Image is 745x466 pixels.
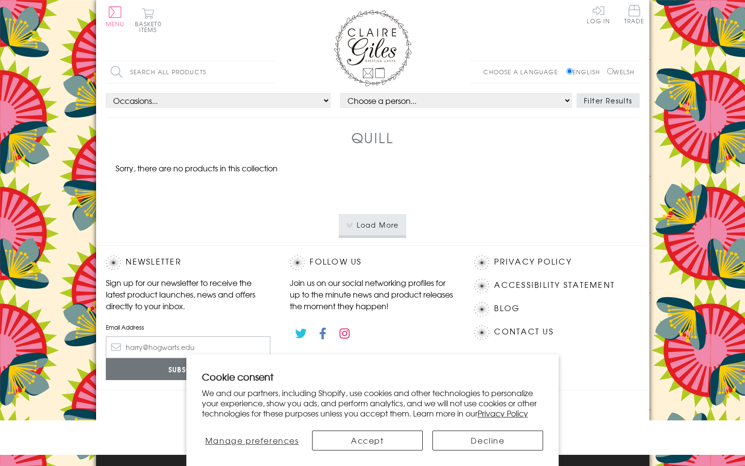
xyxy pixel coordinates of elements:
button: Menu [106,6,125,27]
a: Log In [587,5,610,24]
label: Email Address [106,323,271,332]
img: Claire Giles Greetings Cards [334,10,412,86]
p: We and our partners, including Shopify, use cookies and other technologies to personalize your ex... [202,388,544,418]
h2: Newsletter [106,255,271,270]
button: Manage preferences [202,431,302,450]
p: Join us on our social networking profiles for up to the minute news and product releases the mome... [290,277,455,312]
h2: Cookie consent [202,370,544,383]
span: Manage preferences [205,434,299,446]
input: Welsh [607,68,613,74]
a: Contact Us [494,325,553,338]
span: Menu [106,19,125,28]
input: Search all products [106,61,276,83]
p: Choose a language: [483,67,564,76]
a: Privacy Policy [478,407,528,419]
h1: Quill [351,128,394,148]
label: Welsh [607,67,635,76]
button: Decline [432,431,543,450]
span: Trade [624,5,645,24]
a: Privacy Policy [494,255,571,268]
input: harry@hogwarts.edu [106,336,271,358]
a: Trade [624,5,645,26]
p: Sign up for our newsletter to receive the latest product launches, news and offers directly to yo... [106,277,271,312]
button: Basket0 items [135,8,162,33]
button: Load More [339,214,406,235]
a: Accessibility Statement [494,279,615,292]
input: Subscribe [106,358,271,380]
input: Search [266,61,276,83]
button: Filter Results [577,93,640,108]
h2: Follow Us [290,255,455,270]
input: English [566,68,573,74]
label: English [566,67,605,76]
p: Sorry, there are no products in this collection [106,162,287,174]
button: Accept [312,431,423,450]
span: 0 items [139,19,162,34]
a: Blog [494,302,520,315]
